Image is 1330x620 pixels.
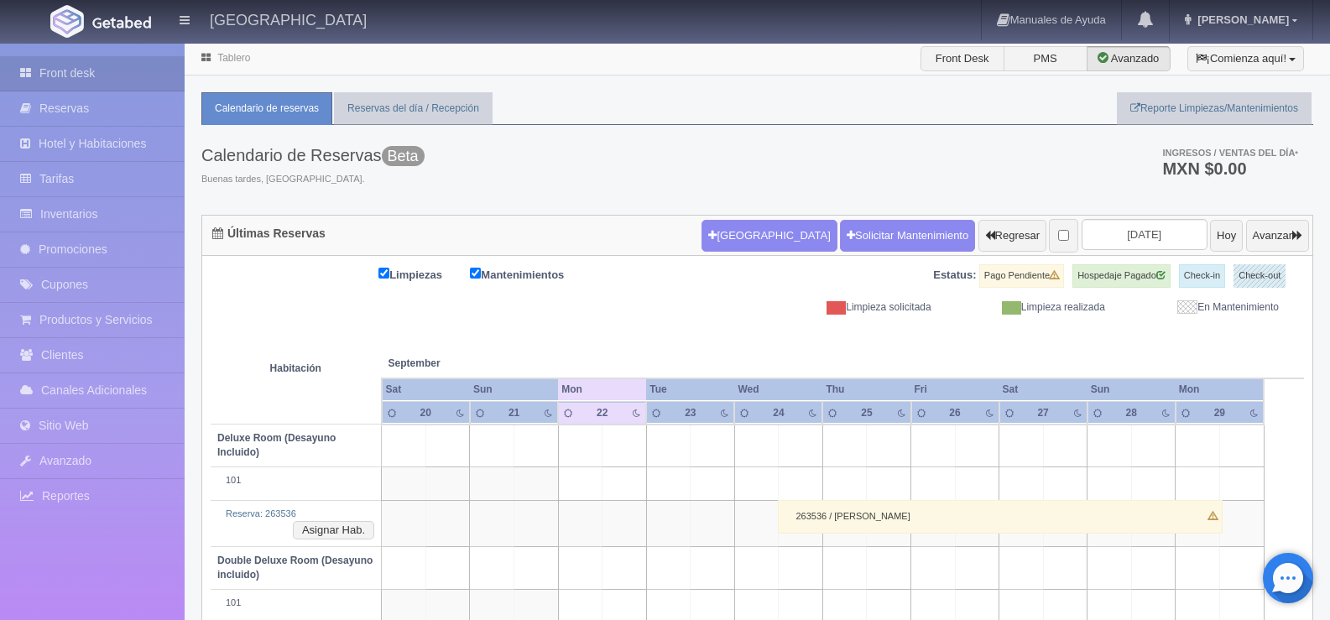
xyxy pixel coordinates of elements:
[212,227,326,240] h4: Últimas Reservas
[1162,148,1298,158] span: Ingresos / Ventas del día
[1087,46,1171,71] label: Avanzado
[1234,264,1286,288] label: Check-out
[1087,378,1176,401] th: Sun
[382,146,425,166] span: Beta
[941,406,968,420] div: 26
[933,268,976,284] label: Estatus:
[389,357,552,371] span: September
[778,500,1223,534] div: 263536 / [PERSON_NAME]
[1072,264,1171,288] label: Hospedaje Pagado
[1162,160,1298,177] h3: MXN $0.00
[1118,406,1145,420] div: 28
[1030,406,1056,420] div: 27
[979,264,1064,288] label: Pago Pendiente
[911,378,999,401] th: Fri
[217,555,373,581] b: Double Deluxe Room (Desayuno incluido)
[270,363,321,375] strong: Habitación
[226,508,296,518] a: Reserva: 263536
[378,268,389,279] input: Limpiezas
[589,406,616,420] div: 22
[1179,264,1225,288] label: Check-in
[293,521,374,539] button: Asignar Hab.
[201,173,425,186] span: Buenas tardes, [GEOGRAPHIC_DATA].
[1193,13,1289,26] span: [PERSON_NAME]
[334,92,493,125] a: Reservas del día / Recepción
[217,432,336,458] b: Deluxe Room (Desayuno Incluido)
[770,300,944,315] div: Limpieza solicitada
[702,220,837,252] button: [GEOGRAPHIC_DATA]
[201,146,425,164] h3: Calendario de Reservas
[1187,46,1304,71] button: ¡Comienza aquí!
[765,406,792,420] div: 24
[944,300,1118,315] div: Limpieza realizada
[1117,92,1312,125] a: Reporte Limpiezas/Mantenimientos
[470,264,589,284] label: Mantenimientos
[646,378,734,401] th: Tue
[921,46,1004,71] label: Front Desk
[217,474,374,487] div: 101
[501,406,528,420] div: 21
[978,220,1046,252] button: Regresar
[1210,220,1243,252] button: Hoy
[840,220,975,252] a: Solicitar Mantenimiento
[92,16,151,29] img: Getabed
[382,378,470,401] th: Sat
[853,406,880,420] div: 25
[734,378,822,401] th: Wed
[558,378,646,401] th: Mon
[378,264,467,284] label: Limpiezas
[677,406,704,420] div: 23
[201,92,332,125] a: Calendario de reservas
[1004,46,1087,71] label: PMS
[50,5,84,38] img: Getabed
[1206,406,1233,420] div: 29
[1246,220,1309,252] button: Avanzar
[1118,300,1291,315] div: En Mantenimiento
[1176,378,1264,401] th: Mon
[217,52,250,64] a: Tablero
[210,8,367,29] h4: [GEOGRAPHIC_DATA]
[412,406,439,420] div: 20
[999,378,1087,401] th: Sat
[470,268,481,279] input: Mantenimientos
[470,378,558,401] th: Sun
[217,597,374,610] div: 101
[822,378,910,401] th: Thu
